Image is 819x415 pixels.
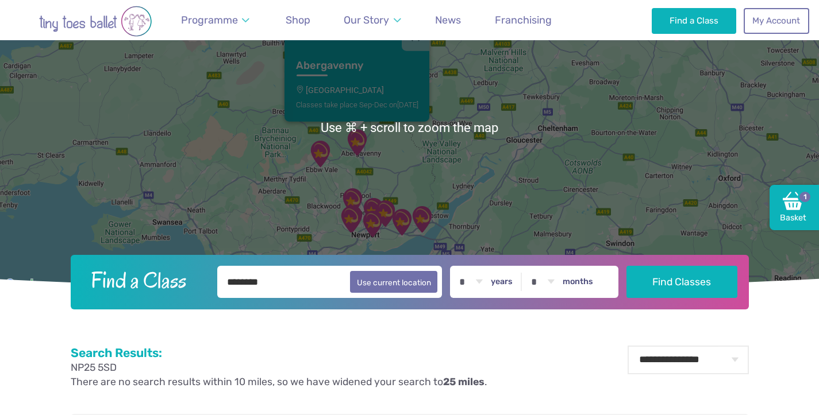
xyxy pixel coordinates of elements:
label: months [563,277,593,287]
span: [DATE] [397,100,418,108]
a: Shop [280,7,316,33]
a: Basket1 [770,185,819,231]
span: 1 [798,190,812,204]
div: Portskewett & Sudbrook Recreation Hall [407,205,436,234]
h2: Find a Class [82,266,209,294]
h3: Abergavenny [295,59,397,72]
a: My Account [744,8,809,33]
span: Shop [286,14,310,26]
a: Open this area in Google Maps (opens a new window) [3,277,41,292]
span: News [435,14,461,26]
h2: Search Results: [71,346,487,360]
p: There are no search results within 10 miles, so we have widened your search to . [71,375,487,389]
div: Classes take place Sep-Dec on [295,100,418,108]
a: News [430,7,466,33]
span: Our Story [344,14,389,26]
strong: 25 miles [443,376,485,387]
div: Caerleon Scout Hut [359,197,387,226]
p: [GEOGRAPHIC_DATA] [295,86,418,95]
div: Rhiwderin Village Hall [336,205,365,234]
div: Brynteg Youth Centre [306,139,334,168]
a: Franchising [490,7,557,33]
div: Tydu Community Hall [338,204,367,233]
button: Use current location [350,271,438,293]
a: Programme [176,7,255,33]
p: NP25 5SD [71,360,487,375]
img: tiny toes ballet [15,6,176,37]
button: Find Classes [626,266,737,298]
span: Programme [181,14,238,26]
img: Google [3,277,41,292]
div: Langstone Village Hall [371,199,399,228]
label: years [491,277,513,287]
div: Magor & Undy Community Hub [387,208,416,236]
div: Caerleon Town Hall [359,197,388,226]
div: Llanfoist Village Hall [343,128,371,157]
a: Find a Class [652,8,736,33]
a: Our Story [339,7,406,33]
a: Abergavenny[GEOGRAPHIC_DATA]Classes take place Sep-Dec on[DATE] [284,51,429,122]
div: Henllys Village Hall [338,187,367,216]
span: Franchising [495,14,552,26]
div: 1Gym Newport [358,210,387,238]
